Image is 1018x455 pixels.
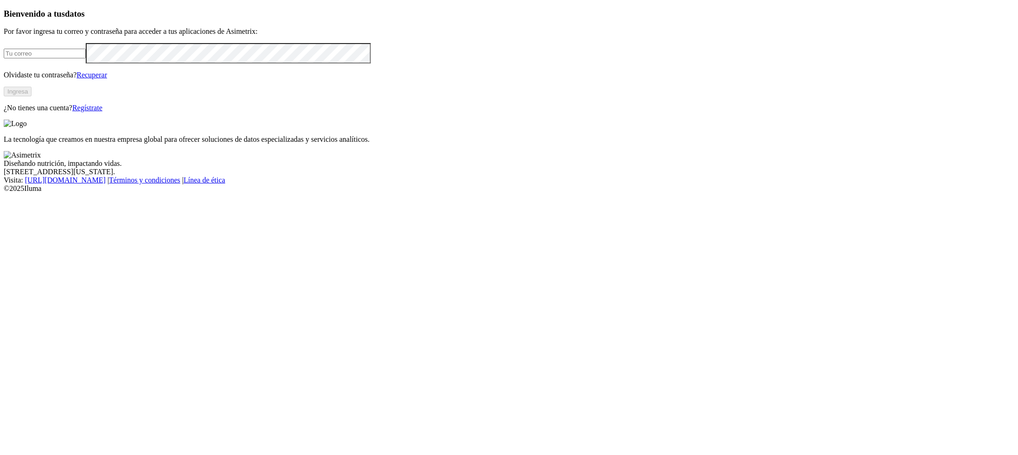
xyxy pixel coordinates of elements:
[4,71,1014,79] p: Olvidaste tu contraseña?
[4,151,41,159] img: Asimetrix
[4,120,27,128] img: Logo
[4,49,86,58] input: Tu correo
[65,9,85,19] span: datos
[4,9,1014,19] h3: Bienvenido a tus
[4,135,1014,144] p: La tecnología que creamos en nuestra empresa global para ofrecer soluciones de datos especializad...
[4,87,32,96] button: Ingresa
[25,176,106,184] a: [URL][DOMAIN_NAME]
[76,71,107,79] a: Recuperar
[4,176,1014,184] div: Visita : | |
[4,168,1014,176] div: [STREET_ADDRESS][US_STATE].
[72,104,102,112] a: Regístrate
[109,176,180,184] a: Términos y condiciones
[4,184,1014,193] div: © 2025 Iluma
[4,159,1014,168] div: Diseñando nutrición, impactando vidas.
[4,104,1014,112] p: ¿No tienes una cuenta?
[4,27,1014,36] p: Por favor ingresa tu correo y contraseña para acceder a tus aplicaciones de Asimetrix:
[184,176,225,184] a: Línea de ética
